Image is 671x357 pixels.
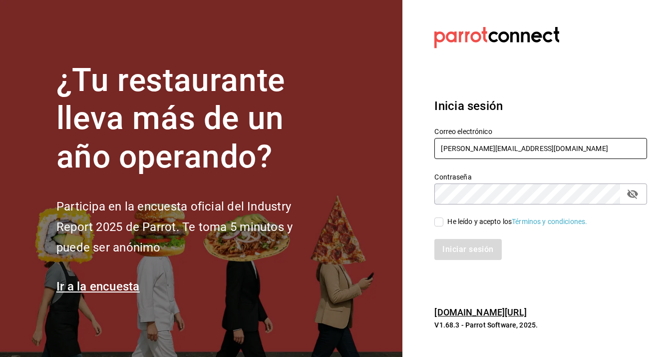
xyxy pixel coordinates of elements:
p: V1.68.3 - Parrot Software, 2025. [434,320,647,330]
div: He leído y acepto los [447,216,587,227]
h3: Inicia sesión [434,97,647,115]
label: Correo electrónico [434,127,647,134]
h1: ¿Tu restaurante lleva más de un año operando? [56,61,326,176]
button: passwordField [624,185,641,202]
input: Ingresa tu correo electrónico [434,138,647,159]
a: Términos y condiciones. [512,217,587,225]
a: Ir a la encuesta [56,279,140,293]
a: [DOMAIN_NAME][URL] [434,307,526,317]
h2: Participa en la encuesta oficial del Industry Report 2025 de Parrot. Te toma 5 minutos y puede se... [56,196,326,257]
label: Contraseña [434,173,647,180]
